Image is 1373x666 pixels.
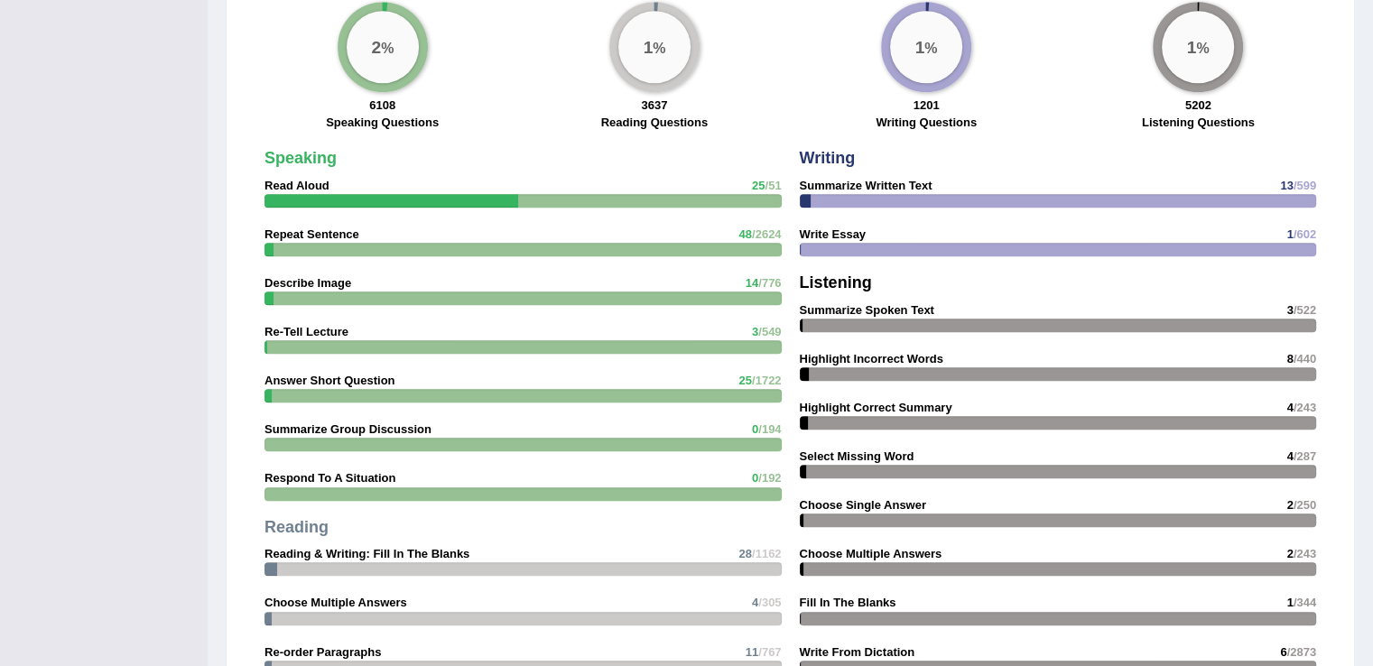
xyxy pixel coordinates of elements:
[1294,596,1316,609] span: /344
[369,98,395,112] strong: 6108
[800,547,942,560] strong: Choose Multiple Answers
[1280,179,1293,192] span: 13
[800,449,914,463] strong: Select Missing Word
[264,227,359,241] strong: Repeat Sentence
[746,645,758,659] span: 11
[800,645,915,659] strong: Write From Dictation
[752,471,758,485] span: 0
[1294,303,1316,317] span: /522
[264,422,431,436] strong: Summarize Group Discussion
[1294,227,1316,241] span: /602
[1294,179,1316,192] span: /599
[800,596,896,609] strong: Fill In The Blanks
[800,352,943,365] strong: Highlight Incorrect Words
[746,276,758,290] span: 14
[326,114,439,131] label: Speaking Questions
[264,149,337,167] strong: Speaking
[758,471,781,485] span: /192
[264,645,381,659] strong: Re-order Paragraphs
[347,11,419,83] div: %
[1286,303,1293,317] span: 3
[1187,36,1197,56] big: 1
[1142,114,1255,131] label: Listening Questions
[758,422,781,436] span: /194
[800,149,856,167] strong: Writing
[264,596,407,609] strong: Choose Multiple Answers
[264,325,348,338] strong: Re-Tell Lecture
[264,471,395,485] strong: Respond To A Situation
[1286,352,1293,365] span: 8
[1286,547,1293,560] span: 2
[800,179,932,192] strong: Summarize Written Text
[1294,498,1316,512] span: /250
[758,325,781,338] span: /549
[1286,596,1293,609] span: 1
[914,98,940,112] strong: 1201
[752,179,765,192] span: 25
[1286,498,1293,512] span: 2
[752,325,758,338] span: 3
[1286,401,1293,414] span: 4
[601,114,708,131] label: Reading Questions
[264,179,329,192] strong: Read Aloud
[1162,11,1234,83] div: %
[1294,547,1316,560] span: /243
[758,596,781,609] span: /305
[752,374,782,387] span: /1722
[876,114,977,131] label: Writing Questions
[800,227,866,241] strong: Write Essay
[264,547,469,560] strong: Reading & Writing: Fill In The Blanks
[800,273,872,291] strong: Listening
[752,422,758,436] span: 0
[738,227,751,241] span: 48
[752,596,758,609] span: 4
[758,645,781,659] span: /767
[1286,227,1293,241] span: 1
[264,276,351,290] strong: Describe Image
[1286,449,1293,463] span: 4
[1185,98,1211,112] strong: 5202
[758,276,781,290] span: /776
[264,518,329,536] strong: Reading
[890,11,962,83] div: %
[1294,352,1316,365] span: /440
[1294,401,1316,414] span: /243
[800,303,934,317] strong: Summarize Spoken Text
[765,179,781,192] span: /51
[371,36,381,56] big: 2
[618,11,691,83] div: %
[264,374,394,387] strong: Answer Short Question
[643,36,653,56] big: 1
[1294,449,1316,463] span: /287
[800,498,926,512] strong: Choose Single Answer
[915,36,925,56] big: 1
[738,547,751,560] span: 28
[1280,645,1286,659] span: 6
[800,401,952,414] strong: Highlight Correct Summary
[738,374,751,387] span: 25
[1286,645,1316,659] span: /2873
[752,547,782,560] span: /1162
[752,227,782,241] span: /2624
[641,98,667,112] strong: 3637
